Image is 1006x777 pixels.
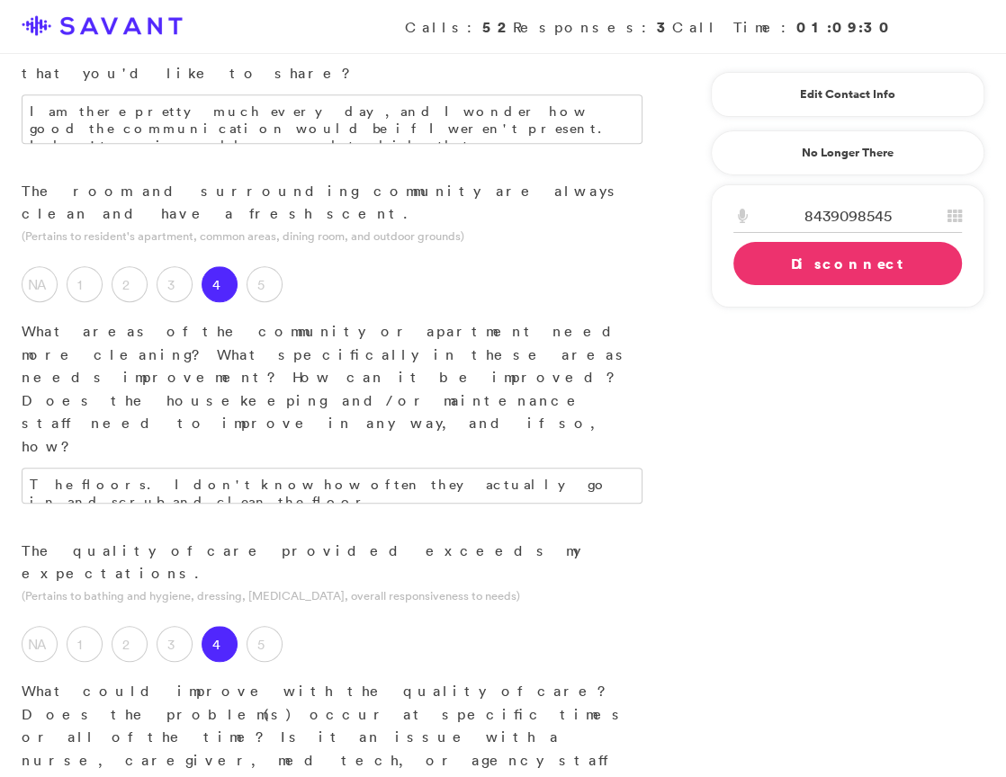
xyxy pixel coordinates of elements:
[657,17,672,37] strong: 3
[67,266,103,302] label: 1
[22,626,58,662] label: NA
[22,180,642,226] p: The room and surrounding community are always clean and have a fresh scent.
[22,587,642,604] p: (Pertains to bathing and hygiene, dressing, [MEDICAL_DATA], overall responsiveness to needs)
[482,17,513,37] strong: 52
[157,266,193,302] label: 3
[112,266,148,302] label: 2
[22,228,642,245] p: (Pertains to resident's apartment, common areas, dining room, and outdoor grounds)
[157,626,193,662] label: 3
[247,626,283,662] label: 5
[67,626,103,662] label: 1
[22,540,642,585] p: The quality of care provided exceeds my expectations.
[112,626,148,662] label: 2
[796,17,894,37] strong: 01:09:30
[733,242,962,285] a: Disconnect
[22,320,642,459] p: What areas of the community or apartment need more cleaning? What specifically in these areas nee...
[22,266,58,302] label: NA
[711,130,984,175] a: No Longer There
[202,266,238,302] label: 4
[247,266,283,302] label: 5
[733,80,962,109] a: Edit Contact Info
[202,626,238,662] label: 4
